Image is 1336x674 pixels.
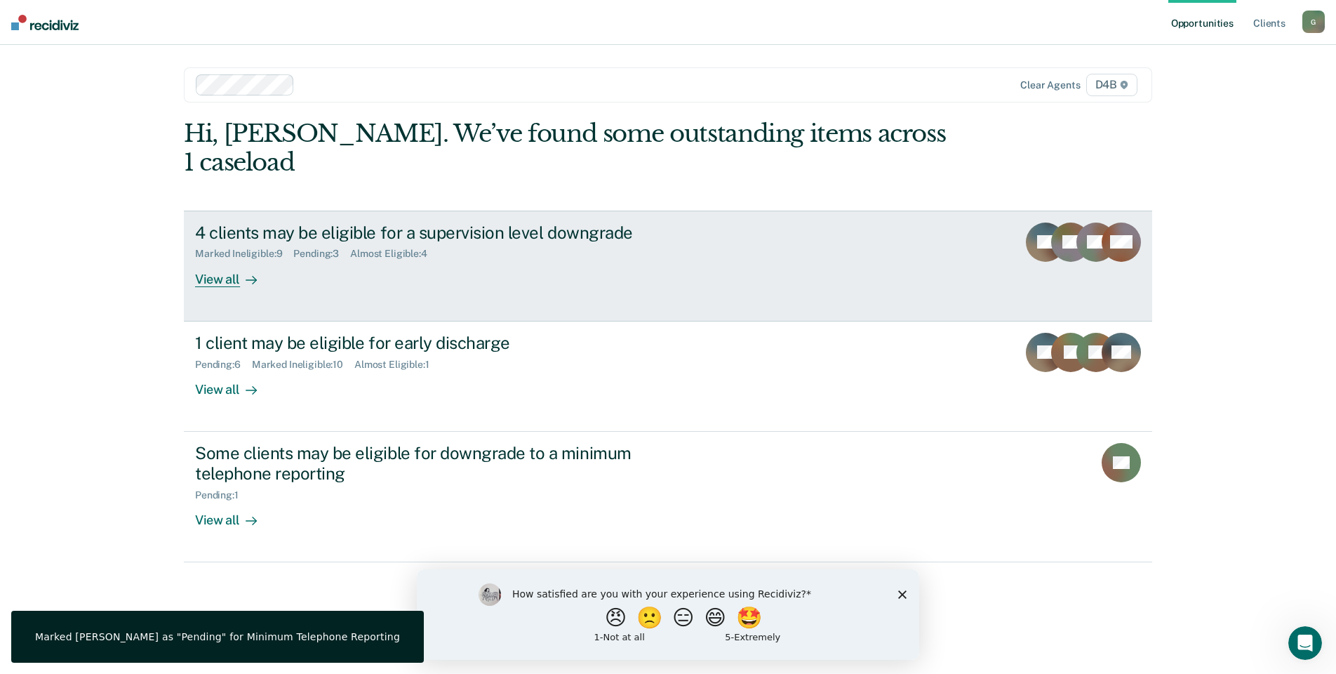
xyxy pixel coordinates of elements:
[184,119,958,177] div: Hi, [PERSON_NAME]. We’ve found some outstanding items across 1 caseload
[1020,79,1080,91] div: Clear agents
[184,211,1152,322] a: 4 clients may be eligible for a supervision level downgradeMarked Ineligible:9Pending:3Almost Eli...
[1302,11,1325,33] button: G
[350,248,439,260] div: Almost Eligible : 4
[1288,626,1322,660] iframe: Intercom live chat
[195,489,250,501] div: Pending : 1
[195,248,293,260] div: Marked Ineligible : 9
[195,370,274,397] div: View all
[195,501,274,528] div: View all
[1086,74,1137,96] span: D4B
[195,223,688,243] div: 4 clients may be eligible for a supervision level downgrade
[195,359,252,371] div: Pending : 6
[184,432,1152,562] a: Some clients may be eligible for downgrade to a minimum telephone reportingPending:1View all
[184,322,1152,432] a: 1 client may be eligible for early dischargePending:6Marked Ineligible:10Almost Eligible:1View all
[195,443,688,484] div: Some clients may be eligible for downgrade to a minimum telephone reporting
[195,333,688,353] div: 1 client may be eligible for early discharge
[417,569,919,660] iframe: Survey by Kim from Recidiviz
[11,15,79,30] img: Recidiviz
[354,359,441,371] div: Almost Eligible : 1
[195,260,274,287] div: View all
[252,359,354,371] div: Marked Ineligible : 10
[35,630,400,643] div: Marked [PERSON_NAME] as "Pending" for Minimum Telephone Reporting
[293,248,350,260] div: Pending : 3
